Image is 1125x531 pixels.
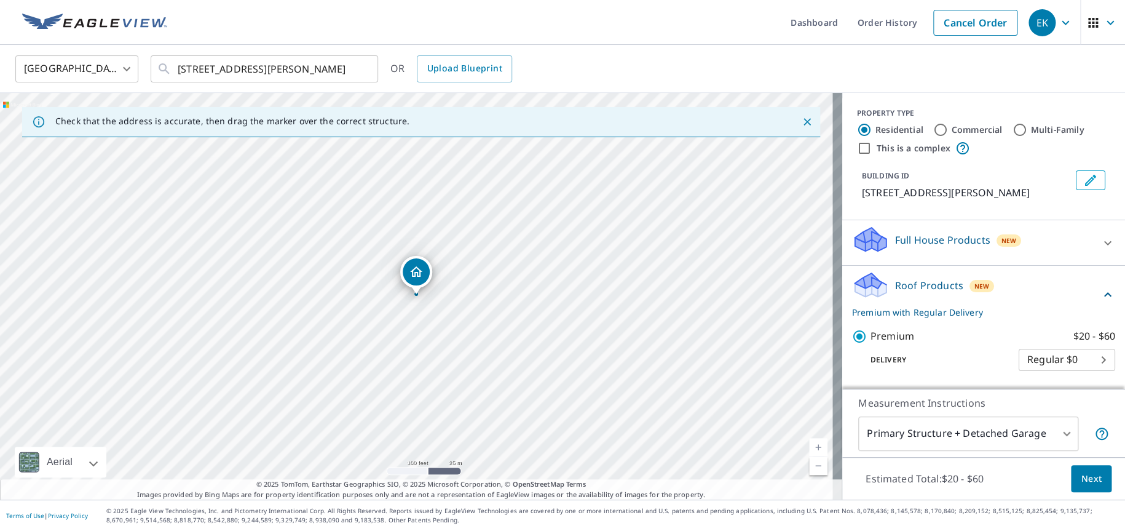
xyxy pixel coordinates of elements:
a: Privacy Policy [48,511,88,520]
label: Multi-Family [1031,124,1084,136]
p: Full House Products [895,233,990,247]
p: Check that the address is accurate, then drag the marker over the correct structure. [55,116,409,127]
label: This is a complex [877,142,950,154]
p: [STREET_ADDRESS][PERSON_NAME] [862,185,1071,200]
a: Cancel Order [933,10,1017,36]
span: © 2025 TomTom, Earthstar Geographics SIO, © 2025 Microsoft Corporation, © [256,479,586,490]
p: © 2025 Eagle View Technologies, Inc. and Pictometry International Corp. All Rights Reserved. Repo... [106,506,1119,525]
label: Commercial [952,124,1003,136]
label: Residential [875,124,923,136]
p: BUILDING ID [862,170,909,181]
div: Aerial [43,447,76,477]
p: Delivery [852,354,1019,365]
div: Full House ProductsNew [852,225,1115,260]
div: Aerial [15,447,106,477]
a: Current Level 18, Zoom In [809,438,827,457]
button: Edit building 1 [1076,170,1105,190]
span: Your report will include the primary structure and a detached garage if one exists. [1094,426,1109,441]
a: OpenStreetMap [512,479,564,489]
p: Premium with Regular Delivery [852,306,1100,319]
div: Roof ProductsNewPremium with Regular Delivery [852,271,1115,319]
a: Terms of Use [6,511,44,520]
a: Terms [566,479,586,489]
span: New [1001,236,1017,246]
a: Upload Blueprint [417,55,511,82]
img: EV Logo [22,14,167,32]
span: Upload Blueprint [427,61,502,76]
p: | [6,512,88,519]
div: Dropped pin, building 1, Residential property, 5225 Glen Meadow Rd Centreville, VA 20120 [400,256,432,294]
span: New [974,281,990,291]
div: OR [390,55,512,82]
span: Next [1081,471,1102,487]
button: Close [799,114,815,130]
div: Regular $0 [1019,343,1115,377]
p: $20 - $60 [1073,329,1115,344]
a: Current Level 18, Zoom Out [809,457,827,475]
p: Roof Products [895,278,963,293]
div: [GEOGRAPHIC_DATA] [15,52,138,86]
div: PROPERTY TYPE [857,108,1110,119]
p: Measurement Instructions [858,396,1109,410]
p: Estimated Total: $20 - $60 [856,465,993,492]
div: Primary Structure + Detached Garage [858,417,1078,451]
button: Next [1071,465,1111,493]
div: EK [1028,9,1056,36]
input: Search by address or latitude-longitude [178,52,353,86]
p: Premium [870,329,914,344]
